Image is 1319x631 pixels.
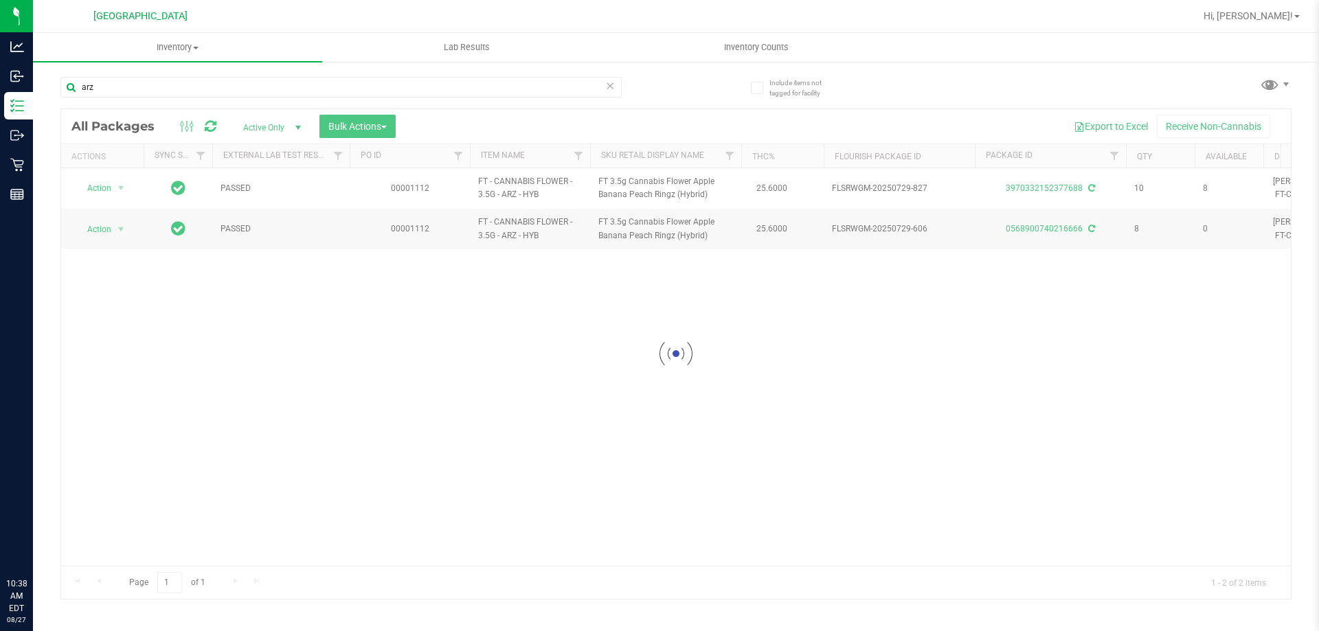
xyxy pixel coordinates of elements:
span: Clear [605,77,615,95]
a: Inventory [33,33,322,62]
inline-svg: Inbound [10,69,24,83]
p: 08/27 [6,615,27,625]
span: Include items not tagged for facility [769,78,838,98]
span: Lab Results [425,41,508,54]
inline-svg: Outbound [10,128,24,142]
inline-svg: Reports [10,187,24,201]
span: [GEOGRAPHIC_DATA] [93,10,188,22]
p: 10:38 AM EDT [6,577,27,615]
inline-svg: Inventory [10,99,24,113]
iframe: Resource center [14,521,55,562]
a: Lab Results [322,33,611,62]
a: Inventory Counts [611,33,901,62]
span: Inventory [33,41,322,54]
input: Search Package ID, Item Name, SKU, Lot or Part Number... [60,77,622,97]
inline-svg: Retail [10,158,24,172]
span: Hi, [PERSON_NAME]! [1204,10,1293,21]
inline-svg: Analytics [10,40,24,54]
span: Inventory Counts [706,41,807,54]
